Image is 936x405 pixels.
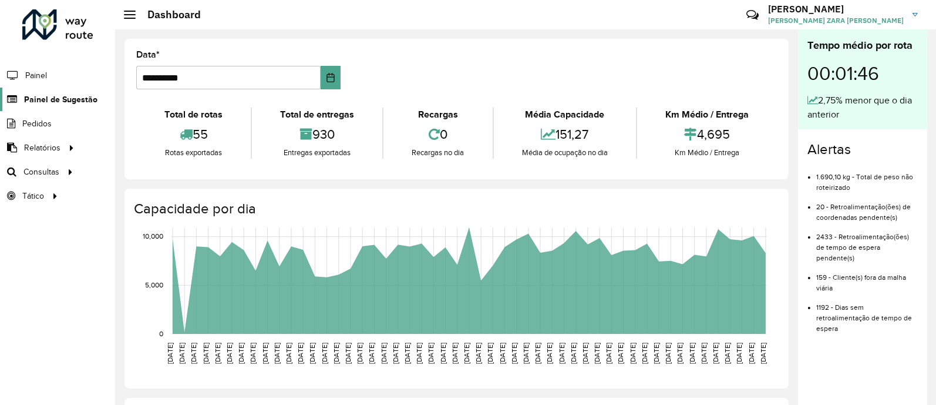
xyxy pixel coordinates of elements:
text: [DATE] [392,343,399,364]
text: [DATE] [510,343,518,364]
text: [DATE] [249,343,257,364]
div: Recargas [386,108,489,122]
text: [DATE] [285,343,292,364]
text: [DATE] [261,343,269,364]
text: [DATE] [736,343,743,364]
text: 0 [159,330,163,337]
text: [DATE] [427,343,435,364]
text: 10,000 [143,233,163,240]
label: Data [136,48,160,62]
div: 151,27 [497,122,633,147]
text: [DATE] [723,343,731,364]
span: Pedidos [22,118,52,130]
text: [DATE] [403,343,411,364]
div: Recargas no dia [386,147,489,159]
text: [DATE] [712,343,719,364]
div: Média de ocupação no dia [497,147,633,159]
span: Painel [25,69,47,82]
text: [DATE] [474,343,482,364]
div: Total de entregas [255,108,379,122]
text: [DATE] [451,343,459,364]
li: 159 - Cliente(s) fora da malha viária [816,263,918,293]
div: Média Capacidade [497,108,633,122]
text: [DATE] [546,343,553,364]
span: Relatórios [24,142,60,154]
text: [DATE] [759,343,767,364]
text: [DATE] [202,343,210,364]
text: [DATE] [641,343,648,364]
div: 00:01:46 [807,53,918,93]
li: 20 - Retroalimentação(ões) de coordenadas pendente(s) [816,193,918,223]
text: [DATE] [676,343,684,364]
text: [DATE] [166,343,174,364]
text: [DATE] [190,343,197,364]
text: [DATE] [499,343,506,364]
text: [DATE] [308,343,316,364]
text: [DATE] [605,343,612,364]
text: 5,000 [145,281,163,289]
div: 55 [139,122,248,147]
text: [DATE] [748,343,755,364]
li: 1192 - Dias sem retroalimentação de tempo de espera [816,293,918,334]
div: Km Médio / Entrega [640,147,774,159]
text: [DATE] [700,343,708,364]
div: 4,695 [640,122,774,147]
text: [DATE] [178,343,186,364]
a: Contato Rápido [740,2,765,28]
div: Km Médio / Entrega [640,108,774,122]
text: [DATE] [297,343,304,364]
text: [DATE] [558,343,565,364]
text: [DATE] [664,343,672,364]
text: [DATE] [321,343,328,364]
div: Total de rotas [139,108,248,122]
text: [DATE] [688,343,696,364]
text: [DATE] [225,343,233,364]
li: 2433 - Retroalimentação(ões) de tempo de espera pendente(s) [816,223,918,263]
text: [DATE] [593,343,601,364]
text: [DATE] [415,343,423,364]
span: [PERSON_NAME] ZARA [PERSON_NAME] [768,15,904,26]
div: 0 [386,122,489,147]
text: [DATE] [652,343,660,364]
text: [DATE] [486,343,494,364]
text: [DATE] [581,343,589,364]
span: Consultas [23,166,59,178]
text: [DATE] [332,343,340,364]
h2: Dashboard [136,8,201,21]
text: [DATE] [629,343,637,364]
text: [DATE] [214,343,221,364]
text: [DATE] [273,343,281,364]
h4: Alertas [807,141,918,158]
text: [DATE] [463,343,470,364]
text: [DATE] [356,343,363,364]
text: [DATE] [534,343,541,364]
h4: Capacidade por dia [134,200,777,217]
text: [DATE] [344,343,352,364]
span: Painel de Sugestão [24,93,97,106]
button: Choose Date [321,66,341,89]
text: [DATE] [237,343,245,364]
text: [DATE] [368,343,375,364]
div: 2,75% menor que o dia anterior [807,93,918,122]
text: [DATE] [570,343,577,364]
span: Tático [22,190,44,202]
div: Rotas exportadas [139,147,248,159]
li: 1.690,10 kg - Total de peso não roteirizado [816,163,918,193]
div: 930 [255,122,379,147]
text: [DATE] [617,343,625,364]
h3: [PERSON_NAME] [768,4,904,15]
text: [DATE] [522,343,530,364]
text: [DATE] [439,343,447,364]
div: Entregas exportadas [255,147,379,159]
div: Tempo médio por rota [807,38,918,53]
text: [DATE] [380,343,388,364]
